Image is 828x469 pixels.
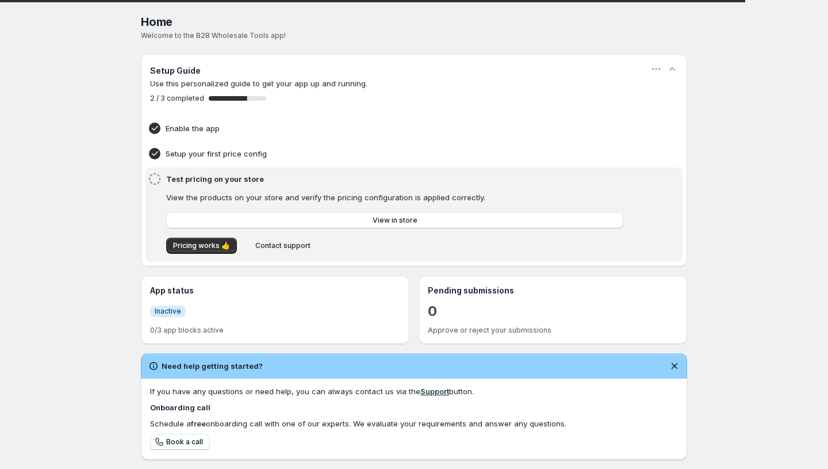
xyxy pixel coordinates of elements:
[150,285,400,296] h3: App status
[166,148,627,159] h4: Setup your first price config
[255,241,310,250] span: Contact support
[150,402,678,413] h4: Onboarding call
[141,31,687,40] p: Welcome to the B2B Wholesale Tools app!
[155,307,181,316] span: Inactive
[166,173,627,185] h4: Test pricing on your store
[166,123,627,134] h4: Enable the app
[428,326,678,335] p: Approve or reject your submissions
[428,302,437,321] a: 0
[150,78,678,89] p: Use this personalized guide to get your app up and running.
[150,94,204,103] span: 2 / 3 completed
[166,238,237,254] button: Pricing works 👍
[150,305,186,317] a: InfoInactive
[166,192,623,203] p: View the products on your store and verify the pricing configuration is applied correctly.
[428,285,678,296] h3: Pending submissions
[150,65,201,77] h3: Setup Guide
[150,386,678,397] div: If you have any questions or need help, you can always contact us via the button.
[248,238,317,254] button: Contact support
[420,387,449,396] a: Support
[373,216,417,225] span: View in store
[173,241,230,250] span: Pricing works 👍
[166,212,623,228] a: View in store
[166,437,203,447] span: Book a call
[150,326,400,335] p: 0/3 app blocks active
[150,434,210,450] a: Book a call
[150,418,678,429] div: Schedule a onboarding call with one of our experts. We evaluate your requirements and answer any ...
[162,360,263,372] h2: Need help getting started?
[191,419,206,428] b: free
[141,15,172,29] span: Home
[666,358,683,374] button: Dismiss notification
